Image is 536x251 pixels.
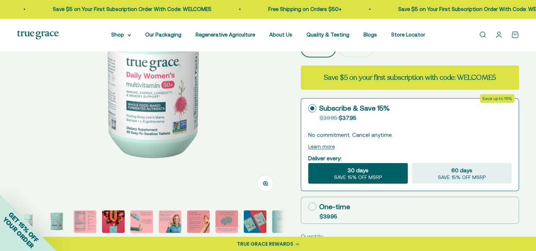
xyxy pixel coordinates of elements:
[45,210,68,235] button: Go to item 2
[301,232,324,241] label: Quantity:
[215,210,238,233] img: Lion's Mane supports brain, nerve, and cognitive health.* Our extracts come exclusively from the ...
[145,32,181,38] a: Our Packaging
[7,211,40,244] span: GET 15% OFF
[272,210,295,233] img: Daily Women's 50+ Multivitamin
[244,210,266,235] button: Go to item 9
[391,32,425,38] a: Store Locator
[254,6,328,12] a: Free Shipping on Orders $50+
[111,30,131,39] summary: Shop
[102,210,125,233] img: Daily Women's 50+ Multivitamin
[187,210,210,233] img: - L-ergothioneine to support longevity* - CoQ10 for antioxidant support and heart health* - 150% ...
[244,210,266,233] img: Daily Women's 50+ Multivitamin
[237,240,293,248] div: TRUE GRACE REWARDS
[196,32,255,38] a: Regenerative Agriculture
[130,210,153,235] button: Go to item 5
[45,210,68,233] img: Daily Multivitamin for Energy, Longevity, Heart Health, & Memory Support* - L-ergothioneine to su...
[39,5,198,13] p: Save $5 on Your First Subscription Order With Code: WELCOME5
[324,73,496,82] strong: Save $5 on your first subscription with code: WELCOME5
[215,210,238,235] button: Go to item 8
[272,210,295,235] button: Go to item 10
[159,210,181,233] img: L-ergothioneine, an antioxidant known as 'the longevity vitamin', declines as we age and is limit...
[74,210,96,235] button: Go to item 3
[159,210,181,235] button: Go to item 6
[74,210,96,233] img: Fruiting Body Vegan Soy Free Gluten Free Dairy Free
[306,32,349,38] a: Quality & Testing
[1,216,35,250] span: YOUR ORDER
[187,210,210,235] button: Go to item 7
[130,210,153,233] img: When you opt for our refill pouches instead of buying a new bottle every time you buy supplements...
[269,32,292,38] a: About Us
[363,32,377,38] a: Blogs
[102,210,125,235] button: Go to item 4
